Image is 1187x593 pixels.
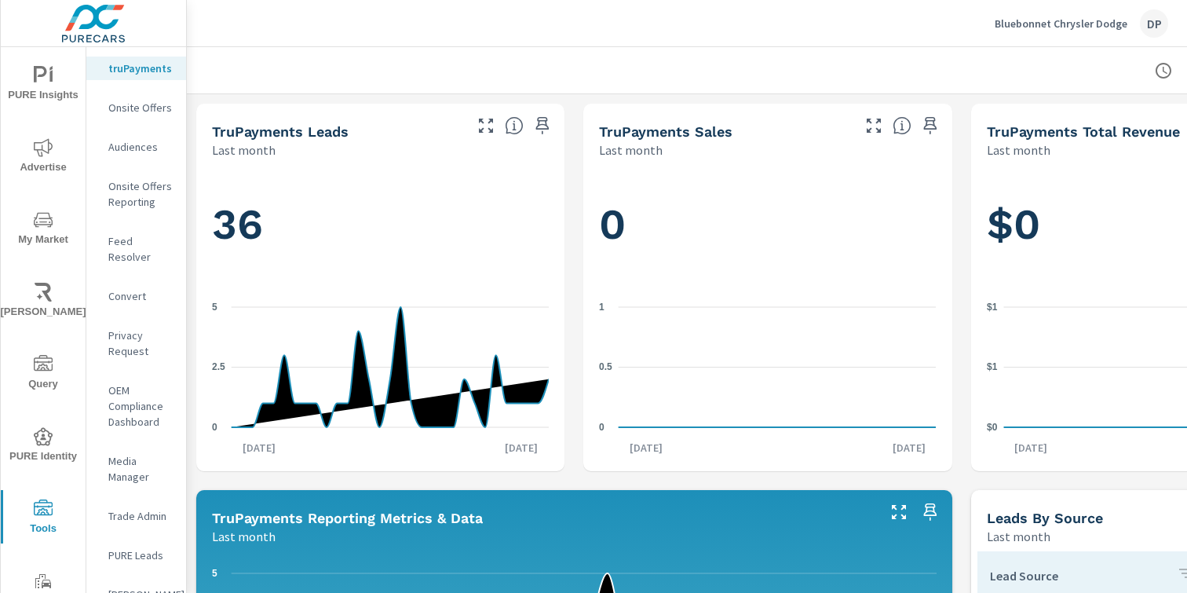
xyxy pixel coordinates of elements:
h5: truPayments Sales [599,123,732,140]
div: Feed Resolver [86,229,186,269]
p: [DATE] [882,440,937,456]
h1: 0 [599,198,936,251]
p: Last month [987,141,1050,159]
button: Make Fullscreen [861,113,886,138]
div: Convert [86,284,186,308]
text: 1 [599,302,604,313]
text: 5 [212,568,217,579]
text: $1 [987,302,998,313]
h5: truPayments Total Revenue [987,123,1180,140]
span: Advertise [5,138,81,177]
span: Save this to your personalized report [918,500,943,525]
h5: Leads By Source [987,510,1103,526]
p: Convert [108,288,173,304]
div: Privacy Request [86,324,186,363]
div: PURE Leads [86,544,186,567]
p: truPayments [108,60,173,76]
p: Audiences [108,139,173,155]
p: Lead Source [990,568,1164,584]
span: PURE Identity [5,427,81,466]
button: Make Fullscreen [473,113,499,138]
div: DP [1140,9,1168,38]
p: [DATE] [1003,440,1058,456]
text: $1 [987,361,998,372]
p: Trade Admin [108,508,173,524]
text: 5 [212,302,217,313]
p: Media Manager [108,453,173,485]
span: Save this to your personalized report [530,113,555,138]
span: The number of truPayments leads. [505,116,524,135]
p: PURE Leads [108,547,173,563]
span: Tools [5,500,81,538]
p: Privacy Request [108,328,173,359]
p: Onsite Offers Reporting [108,178,173,210]
span: Save this to your personalized report [918,113,943,138]
text: $0 [987,422,998,433]
div: Trade Admin [86,504,186,528]
text: 0 [212,422,217,433]
p: [DATE] [619,440,674,456]
div: OEM Compliance Dashboard [86,379,186,434]
text: 2.5 [212,361,225,372]
span: [PERSON_NAME] [5,283,81,321]
div: Onsite Offers Reporting [86,174,186,214]
h1: 36 [212,198,549,251]
p: Last month [212,141,276,159]
p: Last month [212,527,276,546]
p: Last month [599,141,663,159]
div: Onsite Offers [86,96,186,119]
button: Make Fullscreen [886,500,911,525]
div: truPayments [86,57,186,80]
p: Bluebonnet Chrysler Dodge [995,16,1127,31]
h5: truPayments Leads [212,123,349,140]
span: PURE Insights [5,66,81,104]
h5: truPayments Reporting Metrics & Data [212,510,483,526]
p: [DATE] [232,440,287,456]
span: Number of sales matched to a truPayments lead. [Source: This data is sourced from the dealer's DM... [893,116,911,135]
p: [DATE] [494,440,549,456]
div: Audiences [86,135,186,159]
span: Query [5,355,81,394]
span: My Market [5,210,81,249]
text: 0.5 [599,361,612,372]
text: 0 [599,422,604,433]
p: Last month [987,527,1050,546]
p: Onsite Offers [108,100,173,115]
p: Feed Resolver [108,233,173,265]
p: OEM Compliance Dashboard [108,383,173,430]
div: Media Manager [86,449,186,489]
